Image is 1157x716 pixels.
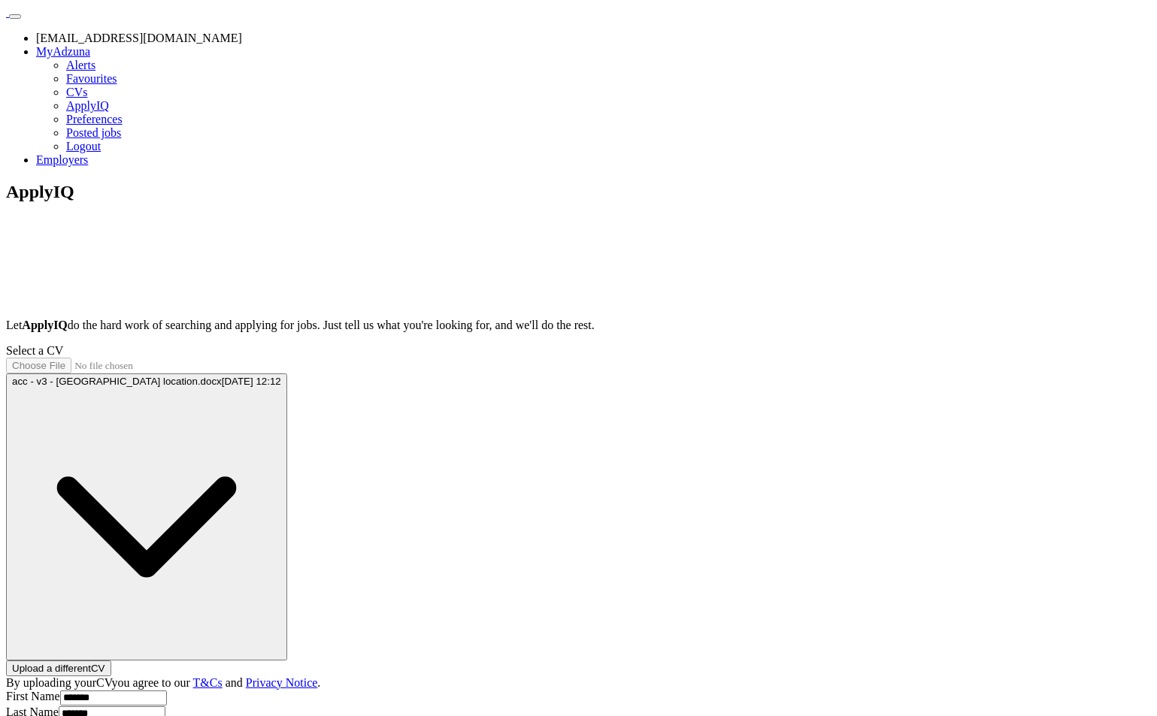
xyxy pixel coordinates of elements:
div: By uploading your CV you agree to our and . [6,676,1151,690]
button: Toggle main navigation menu [9,14,21,19]
a: MyAdzuna [36,45,90,58]
a: Preferences [66,113,123,125]
h1: ApplyIQ [6,182,1151,202]
button: Upload a differentCV [6,660,111,676]
strong: ApplyIQ [22,319,67,331]
a: Posted jobs [66,126,121,139]
span: acc - v3 - [GEOGRAPHIC_DATA] location.docx [12,376,222,387]
a: Favourites [66,72,117,85]
a: Logout [66,140,101,153]
li: [EMAIL_ADDRESS][DOMAIN_NAME] [36,32,1151,45]
a: Employers [36,153,88,166]
span: [DATE] 12:12 [222,376,281,387]
label: Select a CV [6,344,63,357]
a: Privacy Notice [246,676,318,689]
a: Alerts [66,59,95,71]
p: Let do the hard work of searching and applying for jobs. Just tell us what you're looking for, an... [6,319,1151,332]
a: ApplyIQ [66,99,109,112]
a: T&Cs [193,676,223,689]
button: acc - v3 - [GEOGRAPHIC_DATA] location.docx[DATE] 12:12 [6,373,287,660]
label: First Name [6,690,60,702]
a: CVs [66,86,87,98]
